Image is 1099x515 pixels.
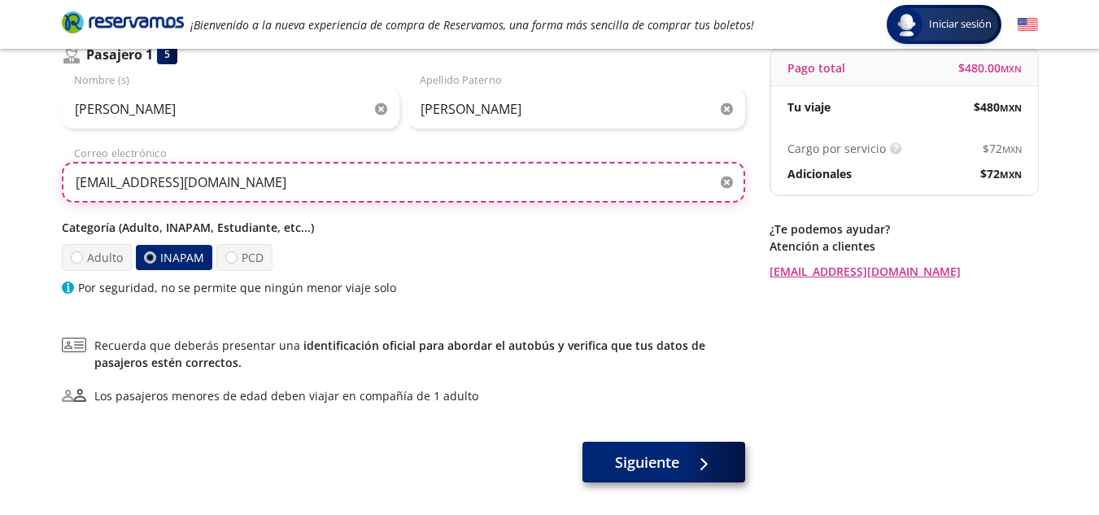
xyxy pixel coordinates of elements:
p: Adicionales [787,165,852,182]
label: PCD [216,244,273,271]
p: Tu viaje [787,98,831,116]
p: Categoría (Adulto, INAPAM, Estudiante, etc...) [62,219,745,236]
small: MXN [1002,143,1022,155]
span: Recuerda que deberás presentar una [94,337,745,371]
div: Los pasajeros menores de edad deben viajar en compañía de 1 adulto [94,387,478,404]
p: Atención a clientes [770,238,1038,255]
span: Iniciar sesión [922,16,998,33]
input: Apellido Paterno [408,89,745,129]
input: Nombre (s) [62,89,399,129]
small: MXN [1000,102,1022,114]
input: Correo electrónico [62,162,745,203]
i: Brand Logo [62,10,184,34]
span: $ 480.00 [958,59,1022,76]
em: ¡Bienvenido a la nueva experiencia de compra de Reservamos, una forma más sencilla de comprar tus... [190,17,754,33]
span: $ 480 [974,98,1022,116]
span: $ 72 [980,165,1022,182]
a: identificación oficial para abordar el autobús y verifica que tus datos de pasajeros estén correc... [94,338,705,370]
label: INAPAM [135,245,212,270]
p: ¿Te podemos ayudar? [770,220,1038,238]
p: Cargo por servicio [787,140,886,157]
a: Brand Logo [62,10,184,39]
button: English [1018,15,1038,35]
p: Por seguridad, no se permite que ningún menor viaje solo [78,279,396,296]
span: $ 72 [983,140,1022,157]
label: Adulto [61,244,131,271]
small: MXN [1001,63,1022,75]
button: Siguiente [582,442,745,482]
small: MXN [1000,168,1022,181]
span: Siguiente [615,452,679,474]
a: [EMAIL_ADDRESS][DOMAIN_NAME] [770,263,1038,280]
div: 5 [157,44,177,64]
p: Pago total [787,59,845,76]
p: Pasajero 1 [86,45,153,64]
